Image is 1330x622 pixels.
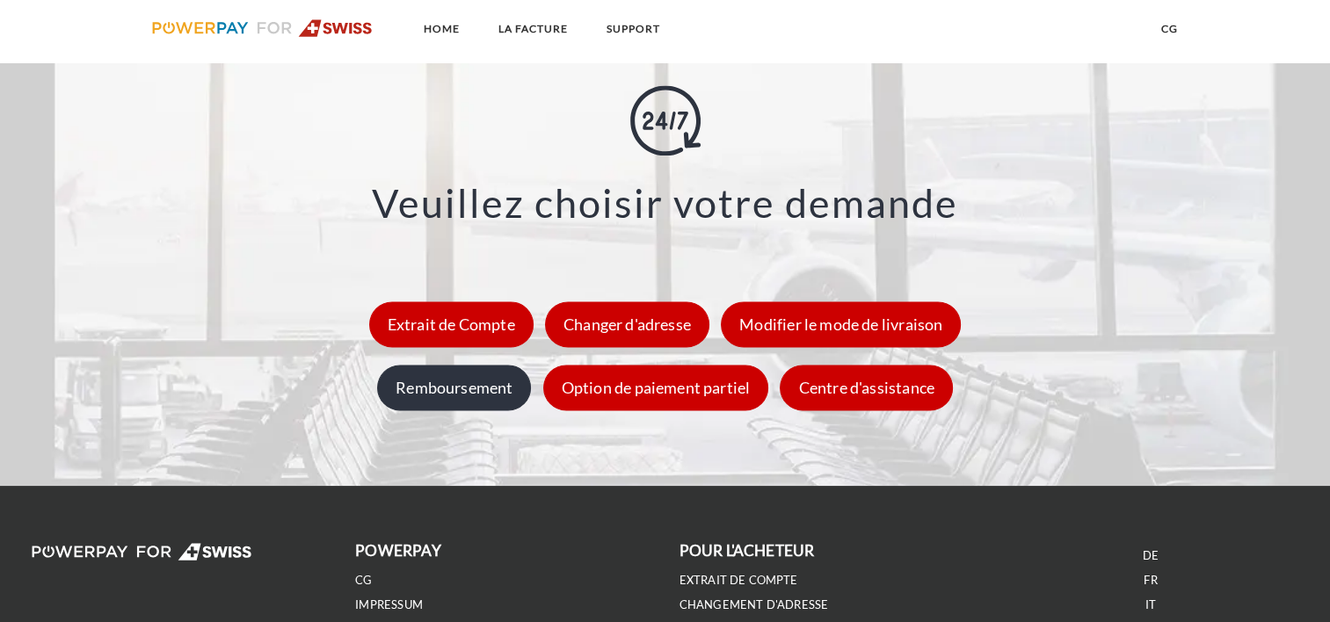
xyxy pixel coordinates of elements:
[369,301,534,347] div: Extrait de Compte
[1143,548,1159,563] a: DE
[630,85,701,155] img: online-shopping.svg
[539,378,774,397] a: Option de paiement partiel
[355,573,372,588] a: CG
[355,597,423,612] a: IMPRESSUM
[152,19,373,37] img: logo-swiss.svg
[680,573,798,588] a: EXTRAIT DE COMPTE
[721,301,961,347] div: Modifier le mode de livraison
[680,597,829,612] a: Changement d'adresse
[541,315,714,334] a: Changer d'adresse
[373,378,535,397] a: Remboursement
[483,13,583,45] a: LA FACTURE
[1145,597,1156,612] a: IT
[377,365,531,410] div: Remboursement
[365,315,538,334] a: Extrait de Compte
[592,13,675,45] a: SUPPORT
[775,378,956,397] a: Centre d'assistance
[1146,13,1193,45] a: CG
[89,184,1242,223] h3: Veuillez choisir votre demande
[1144,573,1157,588] a: FR
[545,301,709,347] div: Changer d'adresse
[680,541,815,560] b: POUR L'ACHETEUR
[409,13,475,45] a: Home
[716,315,965,334] a: Modifier le mode de livraison
[32,543,252,561] img: logo-swiss-white.svg
[543,365,769,410] div: Option de paiement partiel
[355,541,440,560] b: POWERPAY
[780,365,952,410] div: Centre d'assistance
